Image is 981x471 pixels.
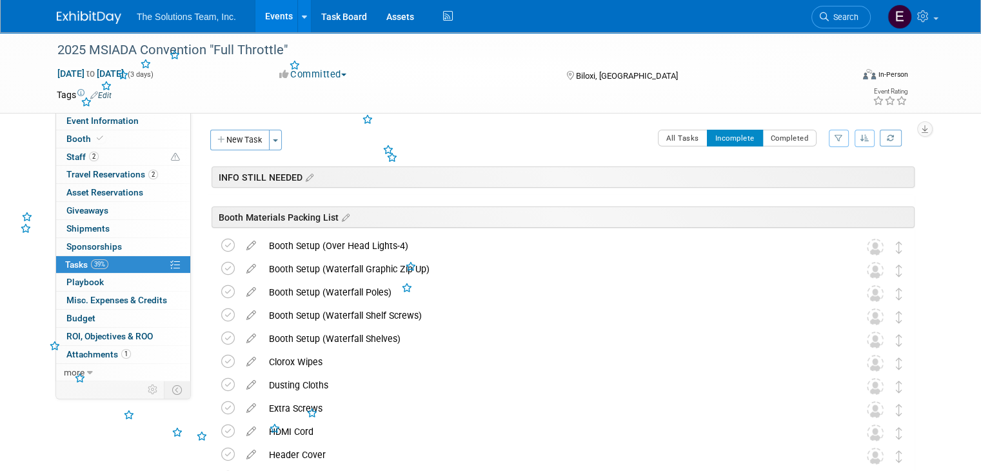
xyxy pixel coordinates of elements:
[240,286,263,298] a: edit
[896,357,902,370] i: Move task
[302,170,313,183] a: Edit sections
[867,425,884,441] img: Unassigned
[56,166,190,183] a: Travel Reservations2
[896,241,902,254] i: Move task
[867,355,884,372] img: Unassigned
[97,135,103,142] i: Booth reservation complete
[811,6,871,28] a: Search
[66,349,131,359] span: Attachments
[57,88,112,101] td: Tags
[867,285,884,302] img: Unassigned
[56,148,190,166] a: Staff2
[240,449,263,461] a: edit
[880,130,902,146] a: Refresh
[867,262,884,279] img: Unassigned
[896,427,902,439] i: Move task
[867,401,884,418] img: Unassigned
[896,381,902,393] i: Move task
[56,364,190,381] a: more
[263,444,841,466] div: Header Cover
[56,184,190,201] a: Asset Reservations
[56,274,190,291] a: Playbook
[829,12,858,22] span: Search
[66,152,99,162] span: Staff
[867,308,884,325] img: Unassigned
[66,223,110,234] span: Shipments
[658,130,708,146] button: All Tasks
[56,238,190,256] a: Sponsorships
[240,426,263,437] a: edit
[66,205,108,215] span: Giveaways
[263,397,841,419] div: Extra Screws
[56,202,190,219] a: Giveaways
[263,305,841,326] div: Booth Setup (Waterfall Shelf Screws)
[240,240,263,252] a: edit
[263,258,841,280] div: Booth Setup (Waterfall Graphic Zip Up)
[240,356,263,368] a: edit
[263,328,841,350] div: Booth Setup (Waterfall Shelves)
[89,152,99,161] span: 2
[339,210,350,223] a: Edit sections
[56,130,190,148] a: Booth
[56,346,190,363] a: Attachments1
[66,313,95,323] span: Budget
[66,169,158,179] span: Travel Reservations
[263,351,841,373] div: Clorox Wipes
[56,292,190,309] a: Misc. Expenses & Credits
[142,381,164,398] td: Personalize Event Tab Strip
[56,256,190,274] a: Tasks39%
[762,130,817,146] button: Completed
[867,239,884,256] img: Unassigned
[56,328,190,345] a: ROI, Objectives & ROO
[896,288,902,300] i: Move task
[896,450,902,463] i: Move task
[57,11,121,24] img: ExhibitDay
[65,259,108,270] span: Tasks
[126,70,154,79] span: (3 days)
[896,404,902,416] i: Move task
[66,295,167,305] span: Misc. Expenses & Credits
[863,69,876,79] img: Format-Inperson.png
[171,152,180,163] span: Potential Scheduling Conflict -- at least one attendee is tagged in another overlapping event.
[137,12,236,22] span: The Solutions Team, Inc.
[66,134,106,144] span: Booth
[240,379,263,391] a: edit
[887,5,912,29] img: Eli Gooden
[896,334,902,346] i: Move task
[873,88,907,95] div: Event Rating
[240,333,263,345] a: edit
[66,277,104,287] span: Playbook
[64,367,84,377] span: more
[240,403,263,414] a: edit
[878,70,908,79] div: In-Person
[707,130,763,146] button: Incomplete
[53,39,836,62] div: 2025 MSIADA Convention "Full Throttle"
[66,115,139,126] span: Event Information
[212,166,915,188] div: INFO STILL NEEDED
[90,91,112,100] a: Edit
[896,265,902,277] i: Move task
[66,187,143,197] span: Asset Reservations
[240,263,263,275] a: edit
[56,220,190,237] a: Shipments
[210,130,270,150] button: New Task
[867,332,884,348] img: Unassigned
[263,374,841,396] div: Dusting Cloths
[576,71,678,81] span: Biloxi, [GEOGRAPHIC_DATA]
[164,381,191,398] td: Toggle Event Tabs
[896,311,902,323] i: Move task
[263,421,841,443] div: HDMI Cord
[782,67,908,86] div: Event Format
[263,281,841,303] div: Booth Setup (Waterfall Poles)
[66,241,122,252] span: Sponsorships
[121,349,131,359] span: 1
[57,68,124,79] span: [DATE] [DATE]
[867,448,884,465] img: Unassigned
[56,112,190,130] a: Event Information
[240,310,263,321] a: edit
[66,331,153,341] span: ROI, Objectives & ROO
[275,68,352,81] button: Committed
[56,310,190,327] a: Budget
[212,206,915,228] div: Booth Materials Packing List
[91,259,108,269] span: 39%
